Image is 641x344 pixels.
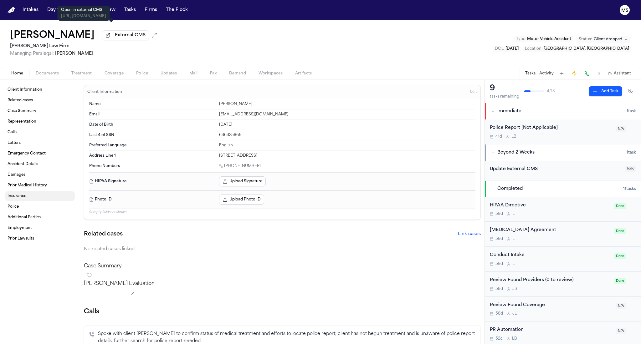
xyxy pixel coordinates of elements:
[468,87,479,97] button: Edit
[616,303,626,309] span: N/A
[5,95,75,105] a: Related cases
[495,336,503,341] span: 52d
[5,202,75,212] a: Police
[5,159,75,169] a: Accident Details
[579,37,592,42] span: Status:
[20,4,41,16] a: Intakes
[259,71,283,76] span: Workspaces
[219,195,264,205] button: Upload Photo ID
[485,103,641,119] button: Immediate1task
[89,102,215,107] dt: Name
[5,191,75,201] a: Insurance
[295,71,312,76] span: Artifacts
[10,43,160,50] h2: [PERSON_NAME] Law Firm
[89,210,475,215] p: 9 empty fields not shown.
[5,106,75,116] a: Case Summary
[91,4,118,16] button: Overview
[89,153,215,158] dt: Address Line 1
[614,278,626,284] span: Done
[89,164,120,169] span: Phone Numbers
[490,94,519,99] div: tasks remaining
[485,161,641,180] div: Open task: Update External CMS
[625,166,636,172] span: Todo
[470,90,477,94] span: Edit
[512,236,515,241] span: L
[589,86,622,96] button: Add Task
[122,4,138,16] button: Tasks
[163,4,190,16] button: The Flock
[495,211,503,216] span: 59d
[594,37,622,42] span: Client dropped
[493,46,520,52] button: Edit DOL: 2025-07-31
[485,297,641,322] div: Open task: Review Found Coverage
[219,176,266,186] button: Upload Signature
[614,71,631,76] span: Assistant
[495,236,503,241] span: 59d
[497,108,521,114] span: Immediate
[525,71,536,76] button: Tasks
[627,109,636,114] span: 1 task
[490,202,610,209] div: HIPAA Directive
[61,8,106,13] p: Open in external CMS
[523,46,631,52] button: Edit Location: Belton, TX
[5,223,75,233] a: Employment
[5,138,75,148] a: Letters
[5,85,75,95] a: Client Information
[614,203,626,209] span: Done
[229,71,246,76] span: Demand
[557,69,566,78] button: Add Task
[84,307,481,316] h2: Calls
[539,71,554,76] button: Activity
[45,4,61,16] button: Day 1
[89,176,215,186] dt: HIPAA Signature
[189,71,197,76] span: Mail
[582,69,591,78] button: Make a Call
[8,7,15,13] a: Home
[11,71,23,76] span: Home
[623,186,636,191] span: 11 task s
[219,102,475,107] div: [PERSON_NAME]
[512,336,517,341] span: L B
[512,261,515,266] span: L
[505,47,519,51] span: [DATE]
[10,30,95,41] button: Edit matter name
[495,286,503,291] span: 58d
[219,143,475,148] div: English
[608,71,631,76] button: Assistant
[485,119,641,144] div: Open task: Police Report [Not Applicable]
[495,47,505,51] span: DOL :
[570,69,579,78] button: Create Immediate Task
[576,36,631,43] button: Change status from Client dropped
[5,170,75,180] a: Damages
[5,180,75,190] a: Prior Medical History
[84,230,123,239] h2: Related cases
[490,302,612,309] div: Review Found Coverage
[5,117,75,127] a: Representation
[161,71,177,76] span: Updates
[516,37,526,41] span: Type :
[219,164,261,169] a: Call 1 (254) 517-2867
[61,14,106,19] p: [URL][DOMAIN_NAME]
[485,247,641,272] div: Open task: Conduct Intake
[490,252,610,259] div: Conduct Intake
[65,4,88,16] button: Matters
[210,71,217,76] span: Fax
[10,51,54,56] span: Managing Paralegal:
[627,150,636,155] span: 1 task
[89,112,215,117] dt: Email
[512,211,515,216] span: L
[490,227,610,234] div: [MEDICAL_DATA] Agreement
[497,149,535,156] span: Beyond 2 Weeks
[543,47,629,51] span: [GEOGRAPHIC_DATA], [GEOGRAPHIC_DATA]
[490,326,612,334] div: PR Automation
[142,4,160,16] button: Firms
[525,47,542,51] span: Location :
[490,83,519,94] div: 9
[115,32,146,38] span: External CMS
[547,89,555,94] span: 4 / 13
